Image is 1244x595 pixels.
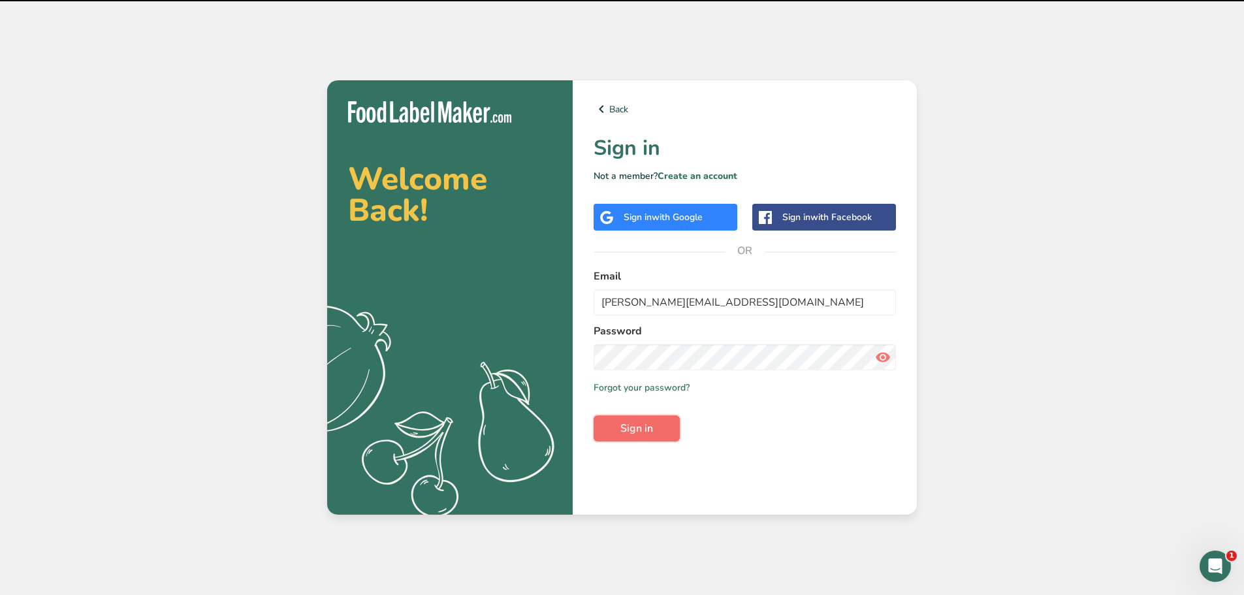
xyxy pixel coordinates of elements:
span: with Google [652,211,703,223]
iframe: Intercom live chat [1200,551,1231,582]
a: Create an account [658,170,737,182]
img: Food Label Maker [348,101,511,123]
label: Email [594,268,896,284]
input: Enter Your Email [594,289,896,315]
p: Not a member? [594,169,896,183]
div: Sign in [624,210,703,224]
a: Back [594,101,896,117]
span: 1 [1226,551,1237,561]
div: Sign in [782,210,872,224]
span: OR [726,231,765,270]
h1: Sign in [594,133,896,164]
span: with Facebook [810,211,872,223]
label: Password [594,323,896,339]
h2: Welcome Back! [348,163,552,226]
span: Sign in [620,421,653,436]
a: Forgot your password? [594,381,690,394]
button: Sign in [594,415,680,442]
